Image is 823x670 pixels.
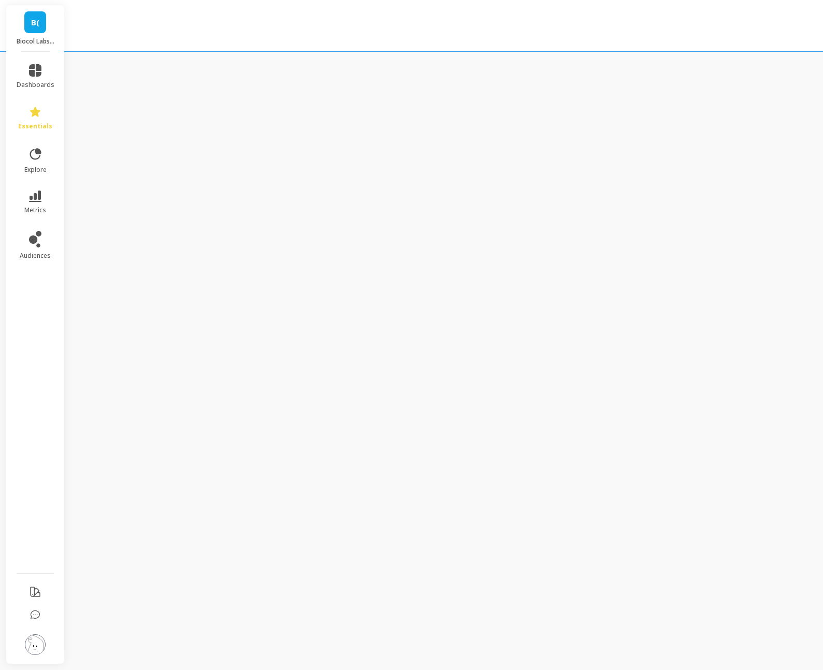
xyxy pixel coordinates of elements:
[31,17,39,28] span: B(
[20,252,51,260] span: audiences
[17,37,54,46] p: Biocol Labs (US)
[18,122,52,130] span: essentials
[25,634,46,655] img: profile picture
[24,206,46,214] span: metrics
[17,81,54,89] span: dashboards
[24,166,47,174] span: explore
